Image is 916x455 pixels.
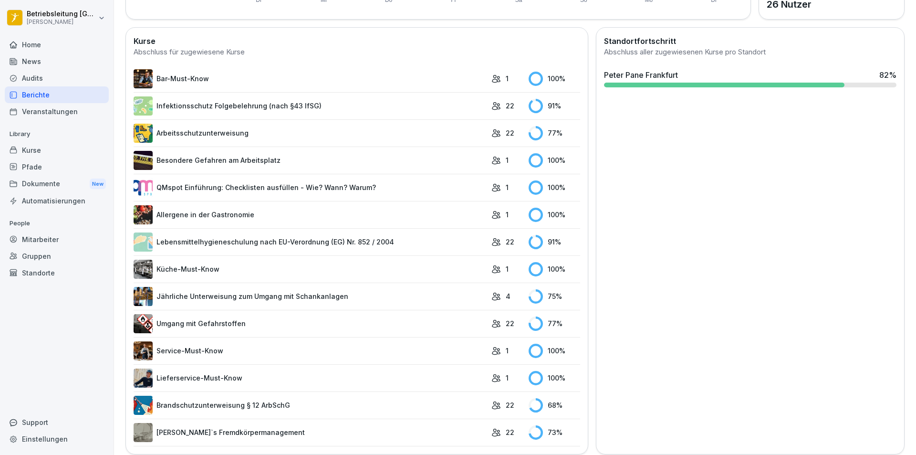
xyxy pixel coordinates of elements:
[879,69,896,81] div: 82 %
[506,74,509,84] p: 1
[5,414,109,431] div: Support
[600,65,900,91] a: Peter Pane Frankfurt82%
[5,86,109,103] a: Berichte
[134,151,153,170] img: zq4t51x0wy87l3xh8s87q7rq.png
[529,398,580,413] div: 68 %
[506,182,509,192] p: 1
[604,69,678,81] div: Peter Pane Frankfurt
[134,260,487,279] a: Küche-Must-Know
[529,72,580,86] div: 100 %
[134,314,487,333] a: Umgang mit Gefahrstoffen
[529,153,580,168] div: 100 %
[134,287,153,306] img: etou62n52bjq4b8bjpe35whp.png
[134,287,487,306] a: Jährliche Unterweisung zum Umgang mit Schankanlagen
[5,175,109,193] a: DokumenteNew
[506,128,514,138] p: 22
[134,396,153,415] img: b0iy7e1gfawqjs4nezxuanzk.png
[5,159,109,175] a: Pfade
[604,47,896,58] div: Abschluss aller zugewiesenen Kurse pro Standort
[506,427,514,437] p: 22
[134,205,487,224] a: Allergene in der Gastronomie
[134,69,153,88] img: avw4yih0pjczq94wjribdn74.png
[506,318,514,328] p: 22
[5,431,109,447] a: Einstellungen
[134,178,153,197] img: rsy9vu330m0sw5op77geq2rv.png
[506,346,509,356] p: 1
[5,192,109,209] a: Automatisierungen
[529,99,580,113] div: 91 %
[529,235,580,249] div: 91 %
[134,47,580,58] div: Abschluss für zugewiesene Kurse
[5,216,109,231] p: People
[506,237,514,247] p: 22
[134,69,487,88] a: Bar-Must-Know
[529,126,580,140] div: 77 %
[134,314,153,333] img: ro33qf0i8ndaw7nkfv0stvse.png
[506,291,510,301] p: 4
[134,124,487,143] a: Arbeitsschutzunterweisung
[529,344,580,358] div: 100 %
[506,400,514,410] p: 22
[5,248,109,265] a: Gruppen
[506,155,509,165] p: 1
[5,103,109,120] a: Veranstaltungen
[134,233,153,252] img: gxsnf7ygjsfsmxd96jxi4ufn.png
[529,371,580,385] div: 100 %
[604,35,896,47] h2: Standortfortschritt
[90,179,106,190] div: New
[134,35,580,47] h2: Kurse
[134,341,153,360] img: kpon4nh320e9lf5mryu3zflh.png
[134,124,153,143] img: bgsrfyvhdm6180ponve2jajk.png
[5,36,109,53] a: Home
[5,127,109,142] p: Library
[134,178,487,197] a: QMspot Einführung: Checklisten ausfüllen - Wie? Wann? Warum?
[134,96,487,116] a: Infektionsschutz Folgebelehrung (nach §43 IfSG)
[27,19,96,25] p: [PERSON_NAME]
[5,231,109,248] a: Mitarbeiter
[134,260,153,279] img: gxc2tnhhndim38heekucasph.png
[529,180,580,195] div: 100 %
[506,373,509,383] p: 1
[134,151,487,170] a: Besondere Gefahren am Arbeitsplatz
[134,423,487,442] a: [PERSON_NAME]`s Fremdkörpermanagement
[529,425,580,440] div: 73 %
[529,208,580,222] div: 100 %
[134,205,153,224] img: gsgognukgwbtoe3cnlsjjbmw.png
[134,233,487,252] a: Lebensmittelhygieneschulung nach EU-Verordnung (EG) Nr. 852 / 2004
[134,341,487,360] a: Service-Must-Know
[506,264,509,274] p: 1
[5,265,109,281] a: Standorte
[134,96,153,116] img: tgff07aey9ahi6f4hltuk21p.png
[506,210,509,220] p: 1
[134,396,487,415] a: Brandschutzunterweisung § 12 ArbSchG
[529,262,580,276] div: 100 %
[5,142,109,159] a: Kurse
[5,175,109,193] div: Dokumente
[134,369,487,388] a: Lieferservice-Must-Know
[5,70,109,86] a: Audits
[27,10,96,18] p: Betriebsleitung [GEOGRAPHIC_DATA]
[529,289,580,304] div: 75 %
[5,53,109,70] a: News
[506,101,514,111] p: 22
[529,317,580,331] div: 77 %
[134,423,153,442] img: ltafy9a5l7o16y10mkzj65ij.png
[134,369,153,388] img: hu6txd6pq7tal1w0hbosth6a.png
